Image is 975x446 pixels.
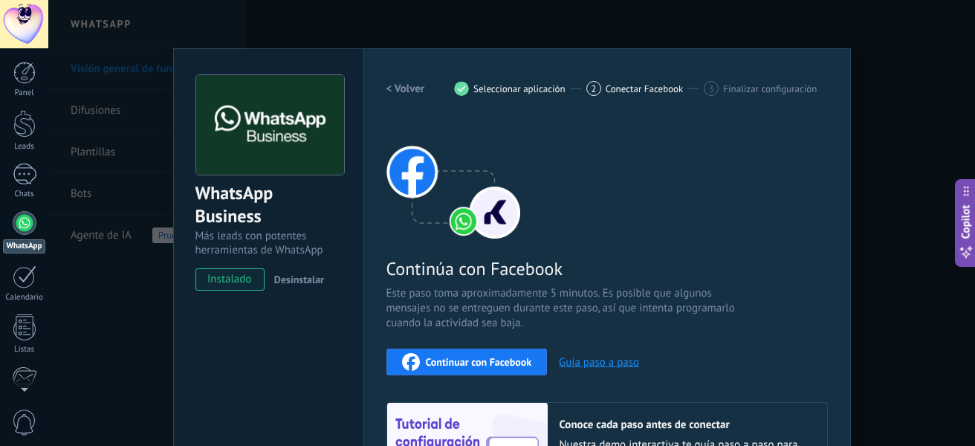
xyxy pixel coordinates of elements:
span: Este paso toma aproximadamente 5 minutos. Es posible que algunos mensajes no se entreguen durante... [386,286,740,331]
div: WhatsApp Business [195,181,342,229]
button: Continuar con Facebook [386,349,548,375]
div: WhatsApp [3,239,45,253]
span: 2 [591,83,596,95]
span: instalado [196,268,264,291]
span: Finalizar configuración [723,83,817,94]
span: Seleccionar aplicación [473,83,566,94]
span: Copilot [959,205,974,239]
button: Guía paso a paso [559,355,639,369]
span: Continuar con Facebook [426,357,532,367]
img: connect with facebook [386,120,520,239]
span: Desinstalar [274,273,324,286]
div: Más leads con potentes herramientas de WhatsApp [195,229,342,257]
h2: < Volver [386,82,425,96]
span: Continúa con Facebook [386,257,740,280]
span: 3 [709,83,714,95]
div: Calendario [3,293,46,303]
img: logo_main.png [196,75,344,175]
div: Listas [3,345,46,355]
div: Panel [3,88,46,98]
div: Chats [3,190,46,199]
button: < Volver [386,75,425,102]
span: Conectar Facebook [606,83,684,94]
h2: Conoce cada paso antes de conectar [560,418,812,432]
button: Desinstalar [268,268,324,291]
div: Leads [3,142,46,152]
